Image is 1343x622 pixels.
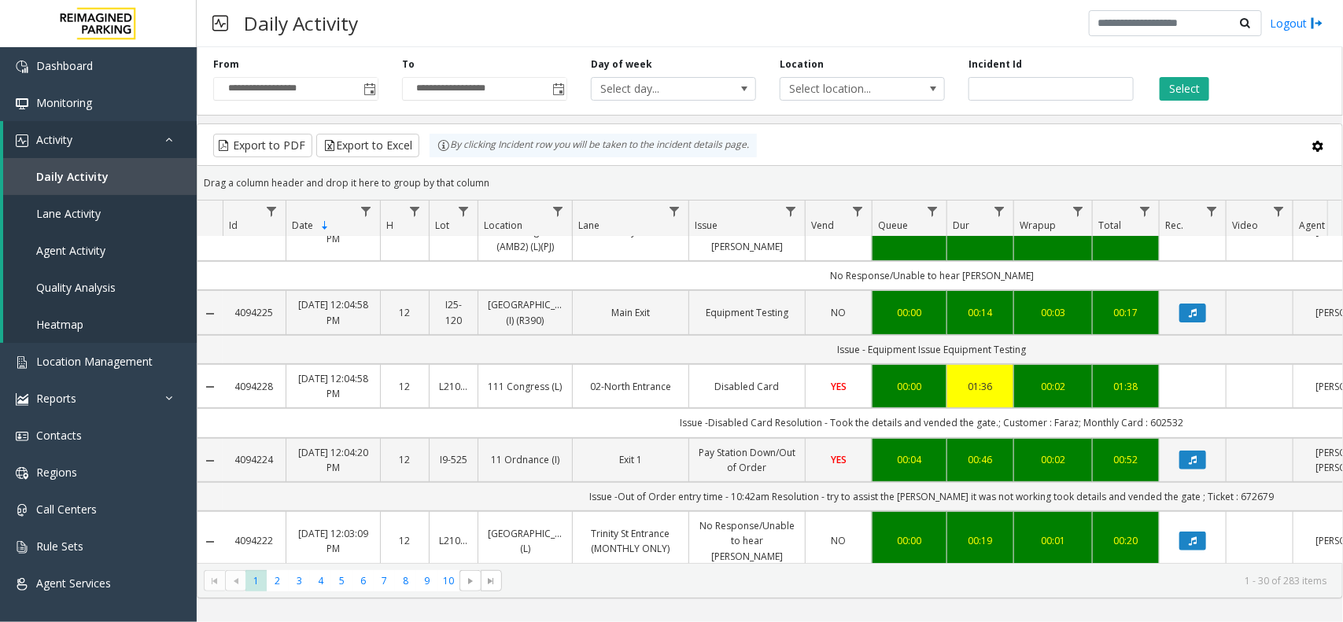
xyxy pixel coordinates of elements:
[316,134,419,157] button: Export to Excel
[245,570,267,591] span: Page 1
[922,201,943,222] a: Queue Filter Menu
[267,570,288,591] span: Page 2
[832,534,847,547] span: NO
[1024,379,1083,394] a: 00:02
[1165,219,1183,232] span: Rec.
[1020,219,1056,232] span: Wrapup
[3,195,197,232] a: Lane Activity
[953,219,969,232] span: Dur
[416,570,437,591] span: Page 9
[374,570,395,591] span: Page 7
[36,206,101,221] span: Lane Activity
[1098,219,1121,232] span: Total
[390,305,419,320] a: 12
[1024,452,1083,467] div: 00:02
[1299,219,1325,232] span: Agent
[582,452,679,467] a: Exit 1
[36,391,76,406] span: Reports
[3,158,197,195] a: Daily Activity
[464,575,477,587] span: Go to the next page
[36,354,153,369] span: Location Management
[395,570,416,591] span: Page 8
[1024,533,1083,548] div: 00:01
[319,219,331,232] span: Sortable
[989,201,1010,222] a: Dur Filter Menu
[591,57,652,72] label: Day of week
[36,428,82,443] span: Contacts
[232,305,276,320] a: 4094225
[232,379,276,394] a: 4094228
[695,219,718,232] span: Issue
[815,452,862,467] a: YES
[699,305,795,320] a: Equipment Testing
[402,57,415,72] label: To
[435,219,449,232] span: Lot
[36,243,105,258] span: Agent Activity
[16,541,28,554] img: 'icon'
[592,78,722,100] span: Select day...
[815,305,862,320] a: NO
[832,225,847,238] span: NO
[664,201,685,222] a: Lane Filter Menu
[437,139,450,152] img: infoIcon.svg
[36,317,83,332] span: Heatmap
[485,575,497,587] span: Go to the last page
[232,533,276,548] a: 4094222
[3,232,197,269] a: Agent Activity
[459,570,481,592] span: Go to the next page
[882,379,937,394] a: 00:00
[197,201,1342,563] div: Data table
[197,536,223,548] a: Collapse Details
[212,4,228,42] img: pageIcon
[404,201,426,222] a: H Filter Menu
[1201,201,1223,222] a: Rec. Filter Menu
[831,380,847,393] span: YES
[296,297,371,327] a: [DATE] 12:04:58 PM
[236,4,366,42] h3: Daily Activity
[780,57,824,72] label: Location
[957,379,1004,394] a: 01:36
[16,134,28,147] img: 'icon'
[1270,15,1323,31] a: Logout
[484,219,522,232] span: Location
[292,219,313,232] span: Date
[386,219,393,232] span: H
[439,379,468,394] a: L21066000
[197,381,223,393] a: Collapse Details
[1160,77,1209,101] button: Select
[390,379,419,394] a: 12
[1135,201,1156,222] a: Total Filter Menu
[548,201,569,222] a: Location Filter Menu
[882,452,937,467] a: 00:04
[36,502,97,517] span: Call Centers
[36,539,83,554] span: Rule Sets
[390,533,419,548] a: 12
[390,452,419,467] a: 12
[969,57,1022,72] label: Incident Id
[439,452,468,467] a: I9-525
[882,305,937,320] a: 00:00
[356,201,377,222] a: Date Filter Menu
[1311,15,1323,31] img: logout
[1102,452,1149,467] a: 00:52
[453,201,474,222] a: Lot Filter Menu
[699,518,795,564] a: No Response/Unable to hear [PERSON_NAME]
[882,533,937,548] a: 00:00
[1102,305,1149,320] a: 00:17
[36,465,77,480] span: Regions
[780,201,802,222] a: Issue Filter Menu
[811,219,834,232] span: Vend
[582,526,679,556] a: Trinity St Entrance (MONTHLY ONLY)
[1024,305,1083,320] a: 00:03
[957,533,1004,548] div: 00:19
[832,306,847,319] span: NO
[578,219,600,232] span: Lane
[1102,379,1149,394] a: 01:38
[16,504,28,517] img: 'icon'
[1232,219,1258,232] span: Video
